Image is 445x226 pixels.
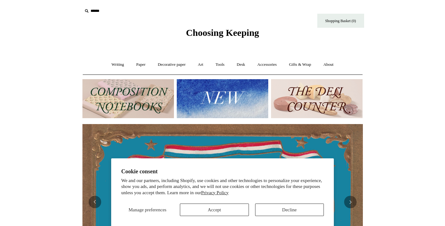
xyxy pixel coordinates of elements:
button: Accept [180,204,249,216]
img: New.jpg__PID:f73bdf93-380a-4a35-bcfe-7823039498e1 [177,79,268,118]
span: Choosing Keeping [186,27,259,38]
button: Next [344,196,357,208]
button: Previous [89,196,101,208]
span: Manage preferences [129,207,166,212]
a: Desk [231,56,251,73]
a: Art [192,56,209,73]
a: Paper [131,56,151,73]
a: About [318,56,339,73]
a: Gifts & Wrap [283,56,317,73]
p: We and our partners, including Shopify, use cookies and other technologies to personalize your ex... [121,178,324,196]
a: Accessories [252,56,282,73]
a: Choosing Keeping [186,32,259,37]
a: Tools [210,56,230,73]
h2: Cookie consent [121,168,324,175]
button: Decline [255,204,324,216]
a: Decorative paper [152,56,191,73]
a: Writing [106,56,130,73]
a: Privacy Policy [201,190,229,195]
img: 202302 Composition ledgers.jpg__PID:69722ee6-fa44-49dd-a067-31375e5d54ec [82,79,174,118]
img: The Deli Counter [271,79,363,118]
a: Shopping Basket (0) [317,14,364,28]
button: Manage preferences [121,204,174,216]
